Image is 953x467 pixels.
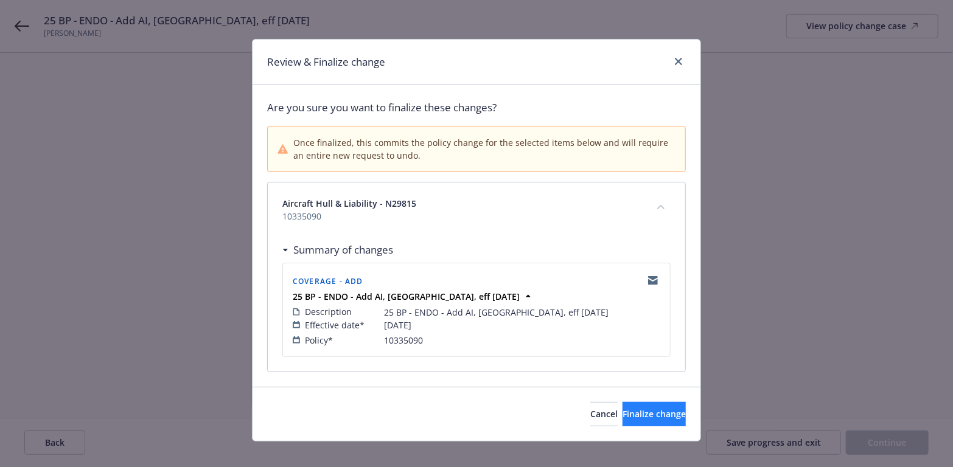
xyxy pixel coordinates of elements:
[590,408,618,420] span: Cancel
[384,306,609,319] span: 25 BP - ENDO - Add AI, [GEOGRAPHIC_DATA], eff [DATE]
[305,319,365,331] span: Effective date*
[646,273,660,288] a: copyLogging
[267,54,385,70] h1: Review & Finalize change
[293,291,520,302] strong: 25 BP - ENDO - Add AI, [GEOGRAPHIC_DATA], eff [DATE]
[384,319,411,331] span: [DATE]
[282,242,393,258] div: Summary of changes
[305,305,352,318] span: Description
[293,276,363,286] span: Coverage - Add
[651,197,671,216] button: collapse content
[293,242,393,258] h3: Summary of changes
[590,402,618,426] button: Cancel
[623,408,686,420] span: Finalize change
[282,210,641,223] span: 10335090
[268,182,685,237] div: Aircraft Hull & Liability - N2981510335090collapse content
[384,334,423,347] span: 10335090
[623,402,686,426] button: Finalize change
[671,54,686,69] a: close
[267,100,686,116] span: Are you sure you want to finalize these changes?
[293,136,675,162] span: Once finalized, this commits the policy change for the selected items below and will require an e...
[282,197,641,210] span: Aircraft Hull & Liability - N29815
[305,334,333,347] span: Policy*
